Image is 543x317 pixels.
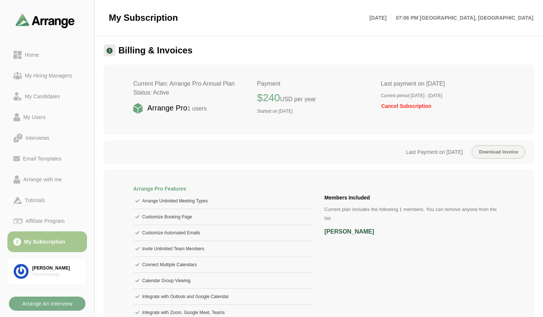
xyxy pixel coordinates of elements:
a: [PERSON_NAME]VikasArrange [7,258,87,285]
span: 1 users [187,105,207,112]
button: Arrange An Interview [9,297,86,311]
b: Arrange An Interview [22,297,73,311]
span: USD per year [280,96,316,102]
a: Email Templates [7,148,87,169]
p: 07:06 PM [GEOGRAPHIC_DATA], [GEOGRAPHIC_DATA] [391,13,533,22]
a: My Users [7,107,87,128]
strong: Arrange Pro [147,104,187,112]
h2: Arrange Pro Features [133,184,314,193]
div: My Users [20,113,48,122]
button: Download Invoice [472,145,525,159]
h1: Billing & Invoices [118,45,192,56]
li: Connect Multiple Calendars [133,257,314,273]
div: Tutorials [22,196,48,205]
a: Arrange with me [7,169,87,190]
li: Customize Booking Page [133,209,314,225]
div: Email Templates [20,154,64,163]
a: Affiliate Program [7,211,87,231]
li: [PERSON_NAME] [325,223,505,241]
p: [DATE] [369,13,391,22]
a: Home [7,44,87,65]
div: My Hiring Managers [22,71,75,80]
div: Arrange with me [20,175,65,184]
p: Current plan includes the following 1 members. You can remove anyone from the list: [325,205,505,223]
li: Arrange Unlimited Meeting Types [133,193,314,209]
h2: Members Included [325,193,505,202]
button: Cancel Subscription [381,103,432,109]
div: [PERSON_NAME] [32,265,81,271]
p: Last payment on [DATE] [381,79,505,88]
p: Started on [DATE] [257,108,381,114]
li: Calendar Group Viewing [133,273,314,289]
strong: $240 [257,92,280,103]
li: Customize Automated Emails [133,225,314,241]
img: arrangeai-name-small-logo.4d2b8aee.svg [16,13,75,28]
span: My Subscription [109,12,178,23]
div: My Candidates [22,92,63,101]
a: My Candidates [7,86,87,107]
h2: Current Plan: Arrange Pro Annual Plan Status: Active [133,79,257,97]
div: Home [22,50,42,59]
a: My Hiring Managers [7,65,87,86]
p: Current period [DATE] - [DATE] [381,93,505,99]
p: Last Payment on [DATE] [406,148,463,156]
span: Download Invoice [479,149,518,155]
li: Integrate with Outlook and Google Calendar [133,289,314,305]
li: Invite Unlimited Team Members [133,241,314,257]
div: Affiliate Program [23,217,67,225]
a: Tutorials [7,190,87,211]
div: VikasArrange [32,271,81,278]
p: Payment [257,79,381,88]
a: My Subscription [7,231,87,252]
a: Interviews [7,128,87,148]
div: My Subscription [21,237,68,246]
div: Interviews [23,133,52,142]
